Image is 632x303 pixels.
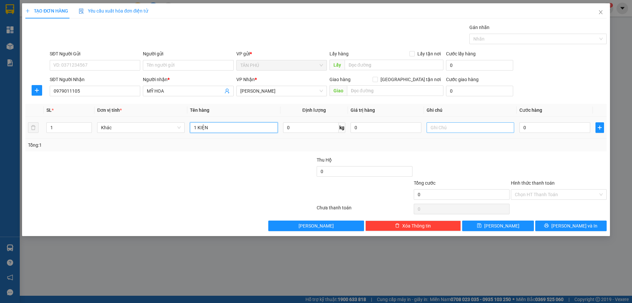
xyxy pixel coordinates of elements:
[316,204,413,216] div: Chưa thanh toán
[414,180,435,186] span: Tổng cước
[395,223,400,228] span: delete
[477,223,482,228] span: save
[101,123,181,133] span: Khác
[268,221,364,231] button: [PERSON_NAME]
[535,221,607,231] button: printer[PERSON_NAME] và In
[446,60,513,71] input: Cước lấy hàng
[240,86,323,96] span: TAM QUAN
[32,85,42,96] button: plus
[240,60,323,70] span: TÂN PHÚ
[592,3,610,22] button: Close
[427,122,514,133] input: Ghi Chú
[236,77,255,82] span: VP Nhận
[190,107,209,113] span: Tên hàng
[484,222,519,229] span: [PERSON_NAME]
[50,76,140,83] div: SĐT Người Nhận
[339,122,345,133] span: kg
[511,180,555,186] label: Hình thức thanh toán
[469,25,489,30] label: Gán nhãn
[351,122,421,133] input: 0
[329,85,347,96] span: Giao
[6,6,38,21] div: TÂN PHÚ
[143,76,233,83] div: Người nhận
[6,6,16,13] span: Gửi:
[79,8,148,14] span: Yêu cầu xuất hóa đơn điện tử
[236,50,327,57] div: VP gửi
[43,6,59,13] span: Nhận:
[402,222,431,229] span: Xóa Thông tin
[462,221,534,231] button: save[PERSON_NAME]
[32,88,42,93] span: plus
[329,60,345,70] span: Lấy
[79,9,84,14] img: icon
[345,60,443,70] input: Dọc đường
[303,107,326,113] span: Định lượng
[190,122,277,133] input: VD: Bàn, Ghế
[143,50,233,57] div: Người gửi
[595,122,604,133] button: plus
[50,50,140,57] div: SĐT Người Gửi
[598,10,603,15] span: close
[28,122,39,133] button: delete
[43,6,95,20] div: [PERSON_NAME]
[299,222,334,229] span: [PERSON_NAME]
[446,51,476,56] label: Cước lấy hàng
[365,221,461,231] button: deleteXóa Thông tin
[351,107,375,113] span: Giá trị hàng
[551,222,597,229] span: [PERSON_NAME] và In
[544,223,549,228] span: printer
[28,141,244,149] div: Tổng: 1
[519,107,542,113] span: Cước hàng
[329,77,351,82] span: Giao hàng
[25,8,68,14] span: TẠO ĐƠN HÀNG
[6,42,95,50] div: Tên hàng: 2BAO ( : 2 )
[415,50,443,57] span: Lấy tận nơi
[424,104,517,117] th: Ghi chú
[446,77,479,82] label: Cước giao hàng
[347,85,443,96] input: Dọc đường
[446,86,513,96] input: Cước giao hàng
[97,107,122,113] span: Đơn vị tính
[46,107,52,113] span: SL
[596,125,604,130] span: plus
[224,88,230,94] span: user-add
[25,9,30,13] span: plus
[317,157,332,163] span: Thu Hộ
[378,76,443,83] span: [GEOGRAPHIC_DATA] tận nơi
[43,20,95,28] div: A XUÂN
[63,42,72,51] span: SL
[329,51,349,56] span: Lấy hàng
